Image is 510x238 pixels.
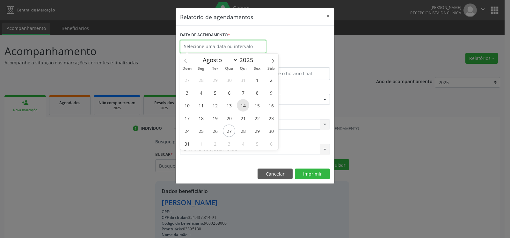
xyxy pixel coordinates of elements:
[265,86,277,99] span: Agosto 9, 2025
[251,86,263,99] span: Agosto 8, 2025
[209,125,221,137] span: Agosto 26, 2025
[264,67,278,71] span: Sáb
[223,99,235,112] span: Agosto 13, 2025
[181,137,193,150] span: Agosto 31, 2025
[195,74,207,86] span: Julho 28, 2025
[181,125,193,137] span: Agosto 24, 2025
[265,99,277,112] span: Agosto 16, 2025
[195,137,207,150] span: Setembro 1, 2025
[257,57,330,67] label: ATÉ
[265,74,277,86] span: Agosto 2, 2025
[195,112,207,124] span: Agosto 18, 2025
[223,74,235,86] span: Julho 30, 2025
[180,40,266,53] input: Selecione uma data ou intervalo
[209,74,221,86] span: Julho 29, 2025
[257,67,330,80] input: Selecione o horário final
[180,67,194,71] span: Dom
[265,125,277,137] span: Agosto 30, 2025
[237,74,249,86] span: Julho 31, 2025
[237,99,249,112] span: Agosto 14, 2025
[250,67,264,71] span: Sex
[209,137,221,150] span: Setembro 2, 2025
[251,112,263,124] span: Agosto 22, 2025
[237,137,249,150] span: Setembro 4, 2025
[251,137,263,150] span: Setembro 5, 2025
[181,74,193,86] span: Julho 27, 2025
[251,99,263,112] span: Agosto 15, 2025
[236,67,250,71] span: Qui
[223,112,235,124] span: Agosto 20, 2025
[209,86,221,99] span: Agosto 5, 2025
[223,86,235,99] span: Agosto 6, 2025
[265,137,277,150] span: Setembro 6, 2025
[181,112,193,124] span: Agosto 17, 2025
[194,67,208,71] span: Seg
[237,125,249,137] span: Agosto 28, 2025
[295,169,330,179] button: Imprimir
[223,137,235,150] span: Setembro 3, 2025
[181,86,193,99] span: Agosto 3, 2025
[238,56,259,64] input: Year
[251,74,263,86] span: Agosto 1, 2025
[181,99,193,112] span: Agosto 10, 2025
[180,30,230,40] label: DATA DE AGENDAMENTO
[237,86,249,99] span: Agosto 7, 2025
[251,125,263,137] span: Agosto 29, 2025
[195,86,207,99] span: Agosto 4, 2025
[222,67,236,71] span: Qua
[223,125,235,137] span: Agosto 27, 2025
[180,13,253,21] h5: Relatório de agendamentos
[209,99,221,112] span: Agosto 12, 2025
[237,112,249,124] span: Agosto 21, 2025
[258,169,293,179] button: Cancelar
[208,67,222,71] span: Ter
[195,99,207,112] span: Agosto 11, 2025
[200,55,238,64] select: Month
[265,112,277,124] span: Agosto 23, 2025
[195,125,207,137] span: Agosto 25, 2025
[322,8,334,24] button: Close
[209,112,221,124] span: Agosto 19, 2025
